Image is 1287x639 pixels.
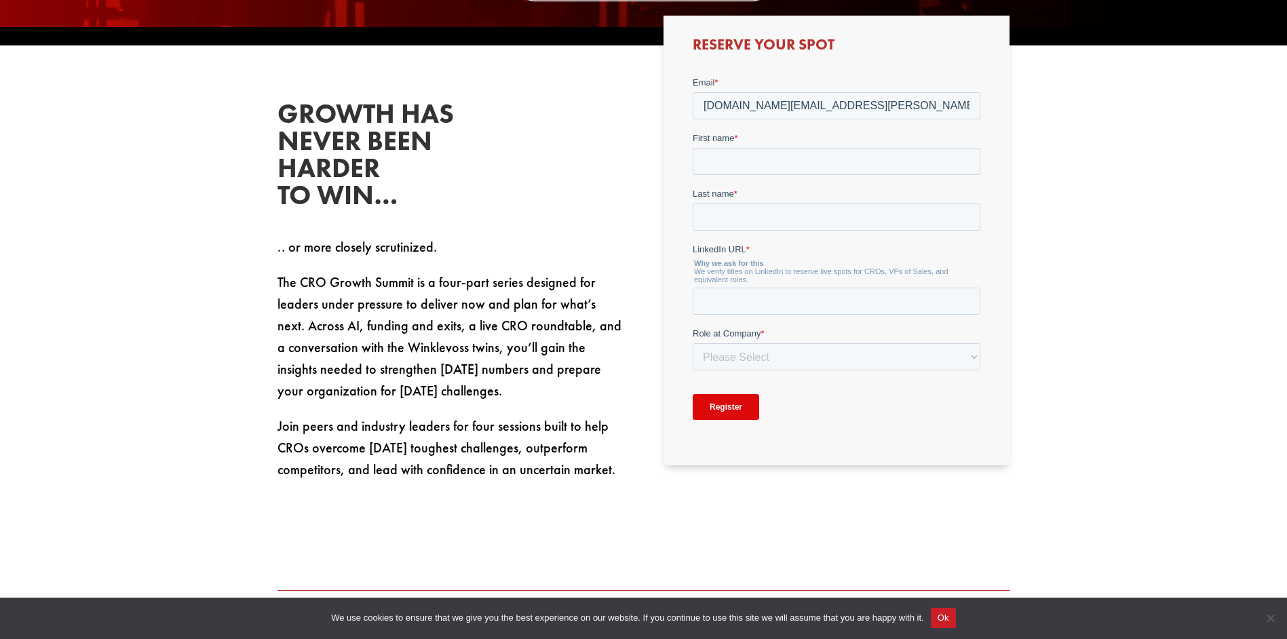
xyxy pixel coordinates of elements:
[693,37,980,59] h3: Reserve Your Spot
[1263,611,1277,625] span: No
[693,76,980,444] iframe: Form 0
[277,273,621,400] span: The CRO Growth Summit is a four-part series designed for leaders under pressure to deliver now an...
[931,608,956,628] button: Ok
[277,238,437,256] span: .. or more closely scrutinized.
[277,100,481,216] h2: Growth has never been harder to win…
[331,611,923,625] span: We use cookies to ensure that we give you the best experience on our website. If you continue to ...
[277,417,615,478] span: Join peers and industry leaders for four sessions built to help CROs overcome [DATE] toughest cha...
